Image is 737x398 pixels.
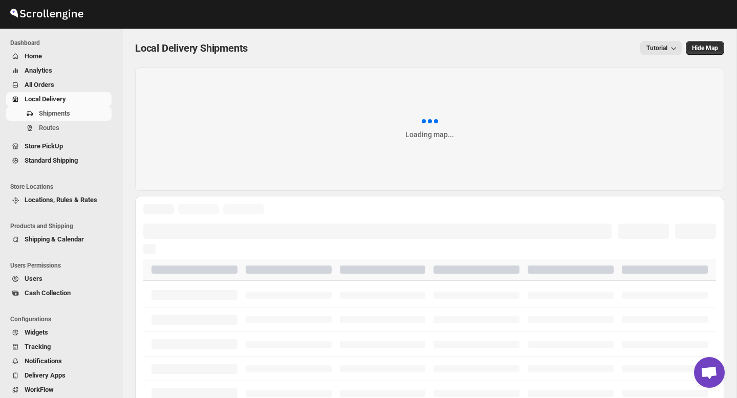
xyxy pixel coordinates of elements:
[10,222,116,230] span: Products and Shipping
[25,235,84,243] span: Shipping & Calendar
[694,357,725,388] div: Open chat
[25,196,97,204] span: Locations, Rules & Rates
[25,142,63,150] span: Store PickUp
[25,357,62,365] span: Notifications
[686,41,724,55] button: Map action label
[6,354,112,368] button: Notifications
[646,45,667,52] span: Tutorial
[25,289,71,297] span: Cash Collection
[10,183,116,191] span: Store Locations
[6,121,112,135] button: Routes
[25,157,78,164] span: Standard Shipping
[6,286,112,300] button: Cash Collection
[640,41,682,55] button: Tutorial
[25,343,51,350] span: Tracking
[6,383,112,397] button: WorkFlow
[135,42,248,54] span: Local Delivery Shipments
[25,95,66,103] span: Local Delivery
[6,368,112,383] button: Delivery Apps
[405,129,454,140] div: Loading map...
[6,193,112,207] button: Locations, Rules & Rates
[25,328,48,336] span: Widgets
[39,109,70,117] span: Shipments
[39,124,59,131] span: Routes
[6,106,112,121] button: Shipments
[25,81,54,89] span: All Orders
[25,67,52,74] span: Analytics
[6,49,112,63] button: Home
[6,78,112,92] button: All Orders
[6,340,112,354] button: Tracking
[25,386,54,393] span: WorkFlow
[10,39,116,47] span: Dashboard
[692,44,718,52] span: Hide Map
[25,371,66,379] span: Delivery Apps
[10,261,116,270] span: Users Permissions
[6,232,112,247] button: Shipping & Calendar
[25,275,42,282] span: Users
[25,52,42,60] span: Home
[10,315,116,323] span: Configurations
[6,272,112,286] button: Users
[6,325,112,340] button: Widgets
[6,63,112,78] button: Analytics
